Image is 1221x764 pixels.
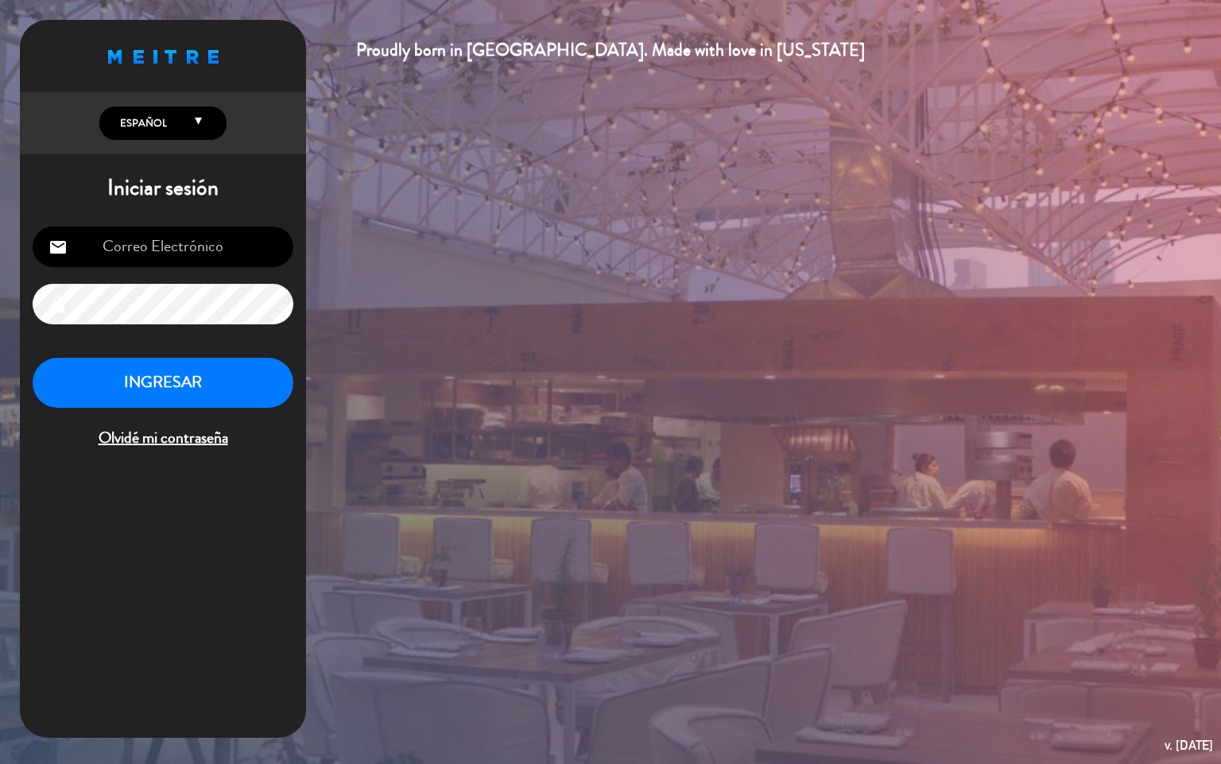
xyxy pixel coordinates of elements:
[33,227,293,267] input: Correo Electrónico
[33,425,293,452] span: Olvidé mi contraseña
[20,175,306,202] h1: Iniciar sesión
[116,115,167,131] span: Español
[48,295,68,314] i: lock
[48,238,68,257] i: email
[1165,735,1213,756] div: v. [DATE]
[33,358,293,408] button: INGRESAR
